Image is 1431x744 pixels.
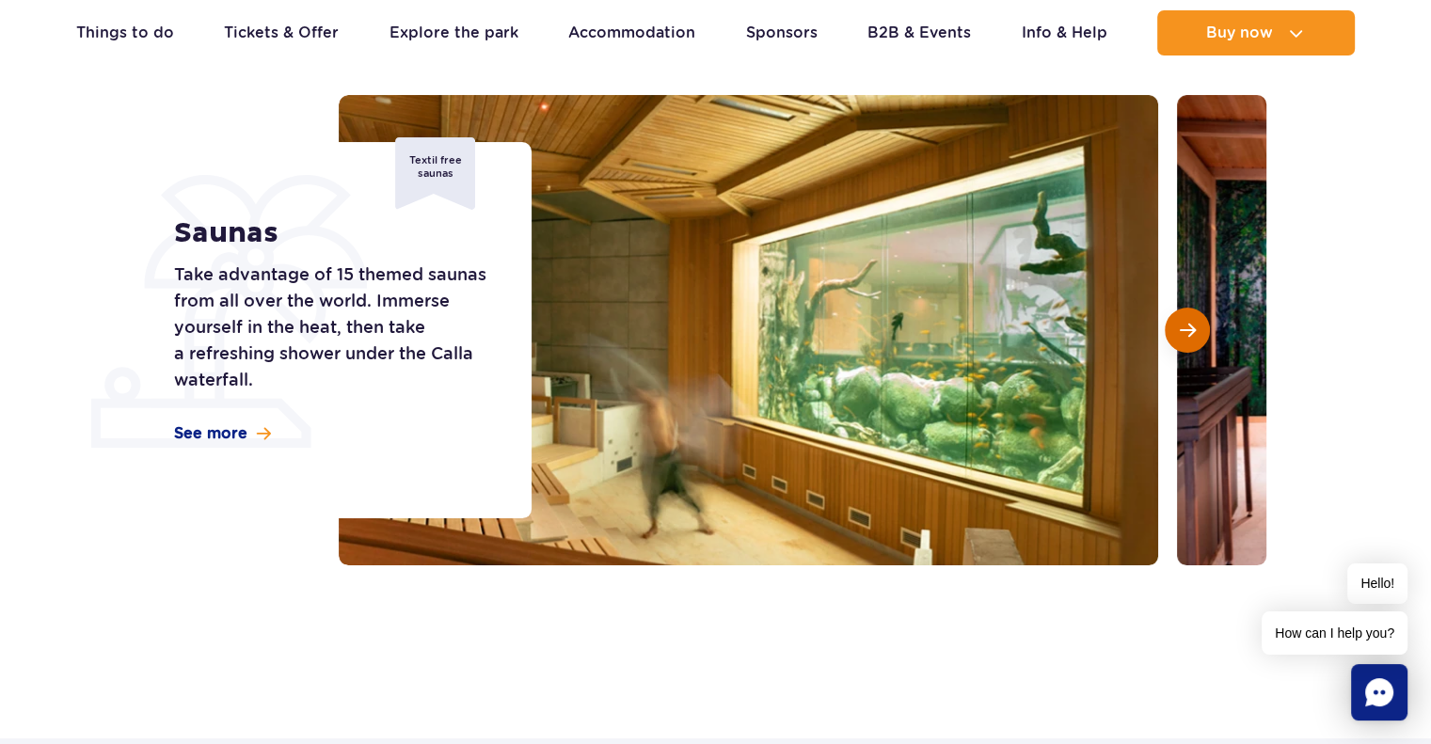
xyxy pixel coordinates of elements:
span: See more [174,423,247,444]
div: Textil free saunas [395,137,475,210]
button: Buy now [1157,10,1355,55]
a: Sponsors [746,10,818,55]
a: Things to do [76,10,174,55]
a: Explore the park [390,10,518,55]
a: Info & Help [1022,10,1107,55]
span: Buy now [1206,24,1273,41]
img: Sauna in the Relax zone with a large aquarium on the wall, cozy interior and wooden benches [339,95,1158,565]
span: Hello! [1347,563,1407,604]
a: See more [174,423,271,444]
h1: Saunas [174,216,489,250]
a: B2B & Events [867,10,971,55]
div: Chat [1351,664,1407,720]
a: Accommodation [568,10,695,55]
span: How can I help you? [1262,611,1407,655]
a: Tickets & Offer [224,10,339,55]
p: Take advantage of 15 themed saunas from all over the world. Immerse yourself in the heat, then ta... [174,261,489,393]
button: Next slide [1165,308,1210,353]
